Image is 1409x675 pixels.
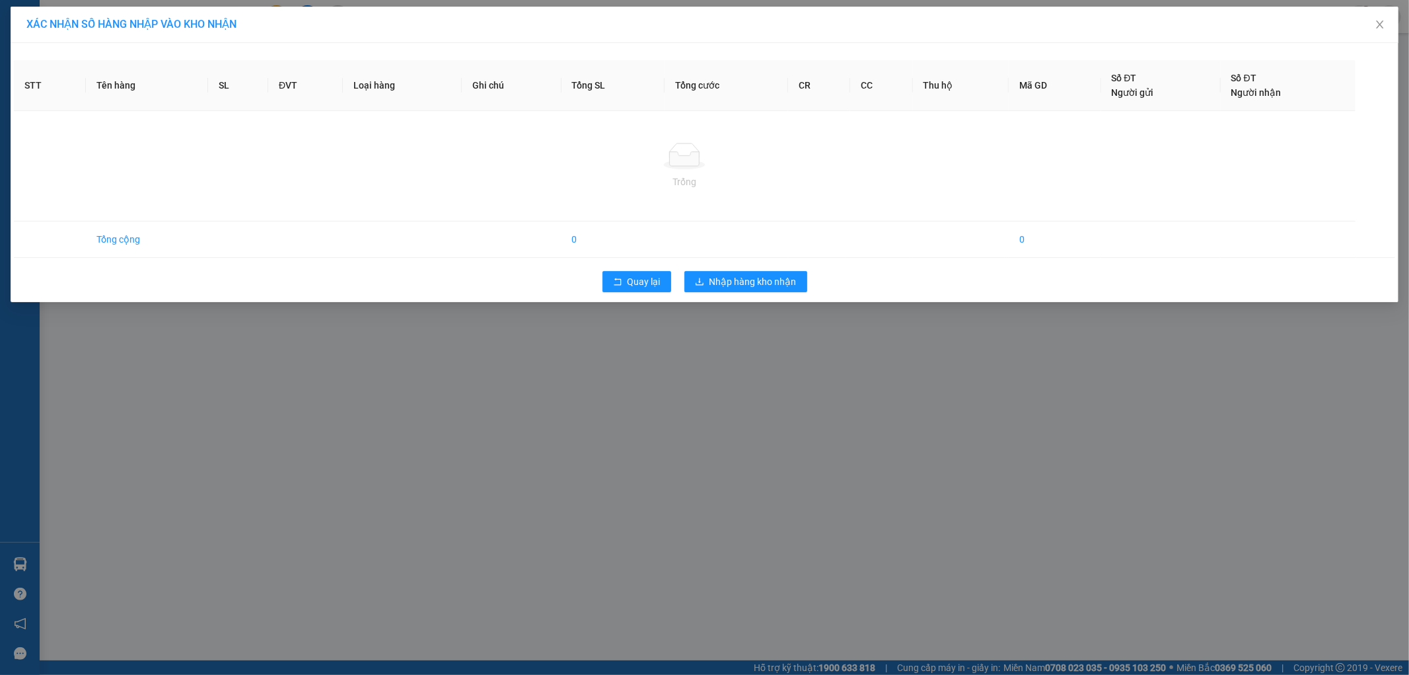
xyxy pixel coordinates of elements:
[1375,19,1385,30] span: close
[1009,221,1101,258] td: 0
[86,60,208,111] th: Tên hàng
[268,60,343,111] th: ĐVT
[602,271,671,292] button: rollbackQuay lại
[1009,60,1101,111] th: Mã GD
[709,274,797,289] span: Nhập hàng kho nhận
[684,271,807,292] button: downloadNhập hàng kho nhận
[1231,73,1256,83] span: Số ĐT
[24,175,1345,189] div: Trống
[1112,73,1137,83] span: Số ĐT
[695,277,704,288] span: download
[665,60,788,111] th: Tổng cước
[850,60,912,111] th: CC
[1361,7,1398,44] button: Close
[788,60,850,111] th: CR
[14,60,86,111] th: STT
[462,60,561,111] th: Ghi chú
[628,274,661,289] span: Quay lại
[208,60,268,111] th: SL
[913,60,1009,111] th: Thu hộ
[561,221,665,258] td: 0
[613,277,622,288] span: rollback
[561,60,665,111] th: Tổng SL
[1112,87,1154,98] span: Người gửi
[1231,87,1282,98] span: Người nhận
[343,60,461,111] th: Loại hàng
[86,221,208,258] td: Tổng cộng
[26,18,236,30] span: XÁC NHẬN SỐ HÀNG NHẬP VÀO KHO NHẬN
